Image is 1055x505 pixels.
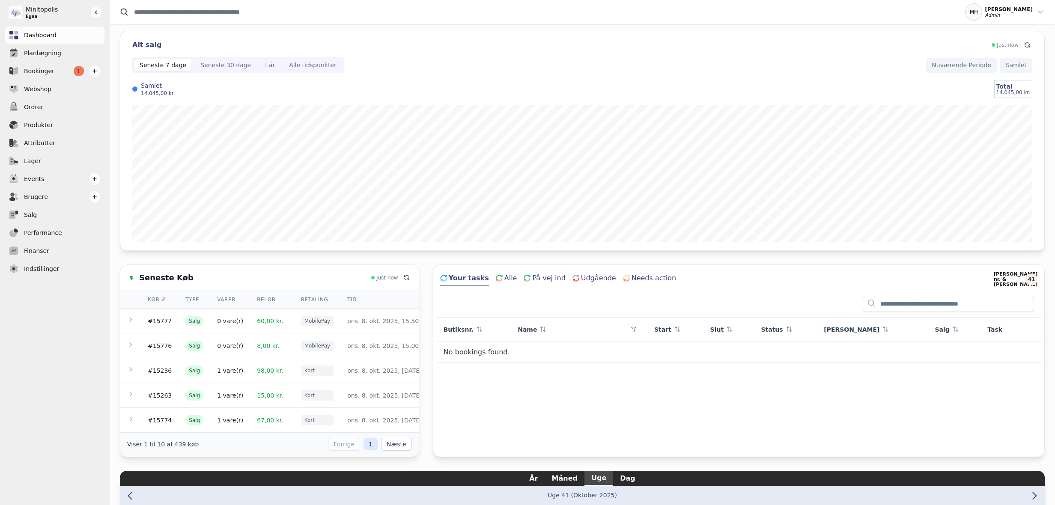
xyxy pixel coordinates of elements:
[381,438,412,451] button: Næste
[282,57,344,73] button: Alle tidspunkter
[24,211,37,220] span: Salg
[301,316,334,326] div: MobilePay
[996,89,1030,96] div: 14.045,00 kr.
[265,61,275,69] div: I år
[301,390,334,401] div: Kort
[5,27,104,44] a: Dashboard
[24,229,62,238] span: Performance
[340,383,435,408] td: ons. 8. okt. 2025, [DATE]
[210,291,250,309] th: Varer
[301,341,334,351] div: MobilePay
[504,273,517,283] span: Alle
[148,366,172,375] div: #15236
[91,7,101,18] button: Gør sidebaren større eller mindre
[1027,489,1039,502] button: Next week
[1025,273,1037,285] div: 41
[185,341,203,351] span: Salg
[125,489,137,502] button: Previous week
[996,82,1030,91] div: Total
[257,392,283,399] span: 15,00 kr.
[217,317,243,325] div: 0 vare(r)
[24,264,59,273] span: Indstillinger
[522,471,545,486] button: År view
[994,272,1024,287] span: [PERSON_NAME] nr. & [PERSON_NAME]
[1000,58,1032,73] button: Samlet
[5,45,104,62] a: Planlægning
[5,98,104,116] a: Ordrer
[24,247,49,255] span: Finanser
[24,175,44,184] span: Events
[449,273,489,283] span: Your tasks
[5,224,104,241] a: Performance
[289,61,337,69] div: Alle tidspunkter
[340,291,435,309] th: Tid
[139,272,194,284] h3: Seneste Køb
[965,3,982,21] div: MH
[257,367,283,374] span: 98,00 kr.
[250,291,294,309] th: Beløb
[584,471,613,486] button: Uge view
[5,188,104,205] a: Brugere
[997,42,1019,48] span: Just now
[496,273,517,286] button: Alle
[987,325,1002,334] span: Task
[5,152,104,169] a: Lager
[1022,40,1032,50] button: Refresh data
[5,260,104,277] a: Indstillinger
[623,273,676,286] button: Needs action
[402,273,412,283] button: Refresh data
[148,317,172,325] div: #15777
[524,273,565,286] button: På vej ind
[824,325,879,334] span: [PERSON_NAME]
[185,316,203,326] span: Salg
[5,62,104,80] a: Bookinger1
[935,325,949,334] span: Salg
[5,134,104,151] a: Attributter
[532,273,565,283] span: På vej ind
[148,416,172,425] div: #15774
[548,491,617,499] button: Go to month view
[294,291,341,309] th: Betaling
[140,61,186,69] div: Seneste 7 dage
[654,325,671,334] span: Start
[328,438,360,451] button: Forrige
[301,415,334,425] div: Kort
[340,358,435,383] td: ons. 8. okt. 2025, [DATE]
[340,309,435,333] td: ons. 8. okt. 2025, 15.50.01
[444,325,474,334] span: Butiksnr.
[364,438,378,450] span: 1
[200,61,251,69] div: Seneste 30 dage
[710,325,724,334] span: Slut
[217,416,243,425] div: 1 vare(r)
[376,274,398,281] span: Just now
[24,193,48,202] span: Brugere
[24,157,41,166] span: Lager
[301,365,334,376] div: Kort
[437,342,1041,363] td: No bookings found.
[24,49,61,58] span: Planlægning
[132,57,194,73] button: Seneste 7 dage
[340,333,435,358] td: ons. 8. okt. 2025, 15.00.02
[926,58,997,73] button: Nuværende Periode
[632,273,676,283] span: Needs action
[545,471,584,486] button: Måned view
[257,417,283,424] span: 67,00 kr.
[5,242,104,259] a: Finanser
[932,61,991,70] span: Nuværende Periode
[258,57,282,73] button: I år
[1006,61,1027,70] span: Samlet
[440,273,489,286] button: Your tasks
[132,40,992,50] div: Alt salg
[217,391,243,400] div: 1 vare(r)
[613,471,642,486] button: Dag view
[148,342,172,350] div: #15776
[120,471,1045,486] div: Calendar views navigation
[965,3,1045,21] button: MH[PERSON_NAME]Admin
[24,31,57,40] span: Dashboard
[24,139,55,148] span: Attributter
[194,57,258,73] button: Seneste 30 dage
[24,103,43,112] span: Ordrer
[24,67,54,76] span: Bookinger
[74,66,84,76] span: 1
[217,366,243,375] div: 1 vare(r)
